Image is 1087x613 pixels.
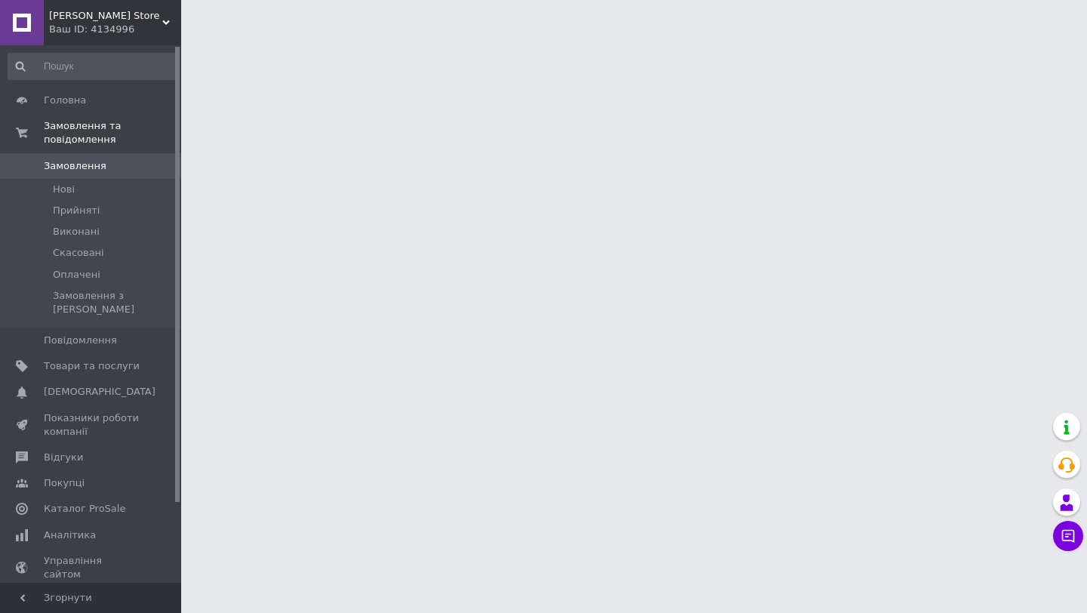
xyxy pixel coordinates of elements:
[44,159,106,173] span: Замовлення
[49,23,181,36] div: Ваш ID: 4134996
[44,476,85,490] span: Покупці
[8,53,178,80] input: Пошук
[53,183,75,196] span: Нові
[44,451,83,464] span: Відгуки
[44,334,117,347] span: Повідомлення
[44,528,96,542] span: Аналітика
[44,554,140,581] span: Управління сайтом
[53,204,100,217] span: Прийняті
[44,359,140,373] span: Товари та послуги
[49,9,162,23] span: Oksi Store
[44,411,140,439] span: Показники роботи компанії
[44,94,86,107] span: Головна
[1053,521,1083,551] button: Чат з покупцем
[44,385,156,399] span: [DEMOGRAPHIC_DATA]
[53,225,100,239] span: Виконані
[53,289,177,316] span: Замовлення з [PERSON_NAME]
[53,246,104,260] span: Скасовані
[44,119,181,146] span: Замовлення та повідомлення
[53,268,100,282] span: Оплачені
[44,502,125,516] span: Каталог ProSale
